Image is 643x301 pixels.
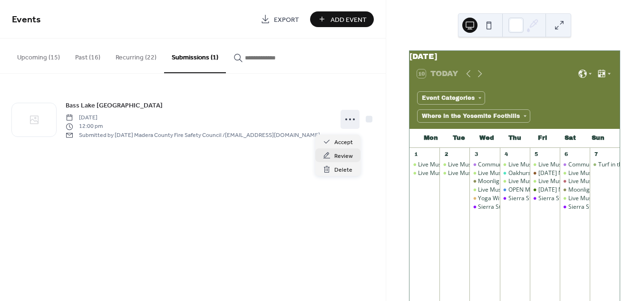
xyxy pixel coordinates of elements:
[334,165,352,175] span: Delete
[538,186,621,194] div: [DATE] Movie Night at the Barn
[409,161,439,169] div: Live Music Nightly at the Marina Grill at Bass Lake Boat Rentals
[418,161,642,169] div: Live Music Nightly at the [GEOGRAPHIC_DATA] at [GEOGRAPHIC_DATA] Boat Rentals
[560,203,590,211] div: Sierra Stargazing
[500,161,530,169] div: Live Music Nightly at the Marina Grill at Bass Lake Boat Rentals
[66,114,320,122] span: [DATE]
[164,39,226,73] button: Submissions (1)
[508,169,577,177] div: Oakhurst Farmers Market
[478,194,551,203] div: Yoga With [PERSON_NAME]
[310,11,374,27] button: Add Event
[533,151,540,158] div: 5
[253,11,306,27] a: Export
[568,203,614,211] div: Sierra Stargazing
[10,39,68,72] button: Upcoming (15)
[530,186,560,194] div: Friday Movie Night at the Barn
[478,203,524,211] div: Sierra Stargazing
[538,194,585,203] div: Sierra Stargazing
[584,129,612,148] div: Sun
[528,129,556,148] div: Fri
[500,169,530,177] div: Oakhurst Farmers Market
[418,169,642,177] div: Live Music Nightly at the [GEOGRAPHIC_DATA] at [GEOGRAPHIC_DATA] Boat Rentals
[469,203,499,211] div: Sierra Stargazing
[469,186,499,194] div: Live Music Nightly at the Marina Grill at Bass Lake Boat Rentals
[331,15,367,25] span: Add Event
[417,129,445,148] div: Mon
[469,177,499,185] div: Moonlight Special at the Yosemite Mountain Sugar Pine Railroad
[538,169,617,177] div: [DATE] Night Farmers Market
[560,194,590,203] div: Live Music Nightly at the Marina Grill at Bass Lake Boat Rentals
[409,51,620,62] div: [DATE]
[66,131,320,139] span: Submitted by [DATE] Madera County Fire Safety Council / [EMAIL_ADDRESS][DOMAIN_NAME]
[500,194,530,203] div: Sierra Stargazing
[560,177,590,185] div: Live Music by the River
[501,129,529,148] div: Thu
[500,177,530,185] div: Live Music Nightly at the Marina Grill at Bass Lake Boat Rentals
[66,122,320,131] span: 12:00 pm
[439,169,469,177] div: Live Music Nightly at the Marina Grill at Bass Lake Boat Rentals
[503,151,510,158] div: 4
[563,151,570,158] div: 6
[500,186,530,194] div: OPEN MIC at Queen's Inn by the River
[108,39,164,72] button: Recurring (22)
[568,177,628,185] div: Live Music by the River
[334,137,353,147] span: Accept
[68,39,108,72] button: Past (16)
[66,100,163,111] a: Bass Lake [GEOGRAPHIC_DATA]
[530,169,560,177] div: Friday Night Farmers Market
[478,161,594,169] div: Community Meal At [DEMOGRAPHIC_DATA]
[530,177,560,185] div: Live Music Nightly at the Marina Grill at Bass Lake Boat Rentals
[274,15,299,25] span: Export
[560,169,590,177] div: Live Music Nightly at the Marina Grill at Bass Lake Boat Rentals
[508,186,633,194] div: OPEN MIC at [GEOGRAPHIC_DATA] by the River
[593,151,600,158] div: 7
[469,194,499,203] div: Yoga With Lisa
[560,161,590,169] div: Community Meal At United Methodist
[12,10,41,29] span: Events
[530,194,560,203] div: Sierra Stargazing
[439,161,469,169] div: Live Music Nightly at the Marina Grill at Bass Lake Boat Rentals
[473,129,501,148] div: Wed
[469,169,499,177] div: Live Music Nightly at the Marina Grill at Bass Lake Boat Rentals
[590,161,620,169] div: Turf in the Bog - Solo Irish Flute
[445,129,473,148] div: Tue
[508,194,555,203] div: Sierra Stargazing
[409,169,439,177] div: Live Music Nightly at the Marina Grill at Bass Lake Boat Rentals
[560,186,590,194] div: Moonlight Special at the Yosemite Mountain Sugar Pine Railroad
[334,151,353,161] span: Review
[469,161,499,169] div: Community Meal At United Methodist
[442,151,449,158] div: 2
[412,151,419,158] div: 1
[472,151,479,158] div: 3
[556,129,585,148] div: Sat
[530,161,560,169] div: Live Music Nightly at the Marina Grill at Bass Lake Boat Rentals
[66,101,163,111] span: Bass Lake [GEOGRAPHIC_DATA]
